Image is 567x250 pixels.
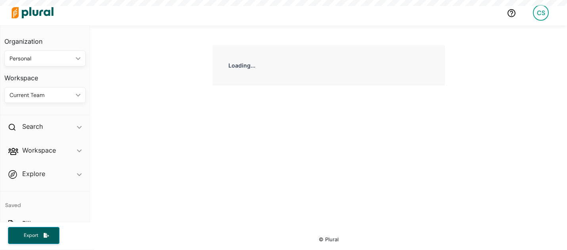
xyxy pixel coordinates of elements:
div: CS [533,5,549,21]
h2: Workspace [22,146,56,155]
h2: Search [22,122,43,131]
a: CS [527,2,555,24]
h2: Explore [22,169,45,178]
div: Loading... [213,45,445,85]
span: Export [18,232,44,239]
h3: Organization [4,30,86,47]
h3: Workspace [4,66,86,84]
h2: Bills [22,219,34,228]
div: Personal [10,54,73,63]
small: © Plural [319,236,339,242]
h4: Saved [0,192,90,211]
div: Current Team [10,91,73,99]
button: Export [8,227,59,244]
